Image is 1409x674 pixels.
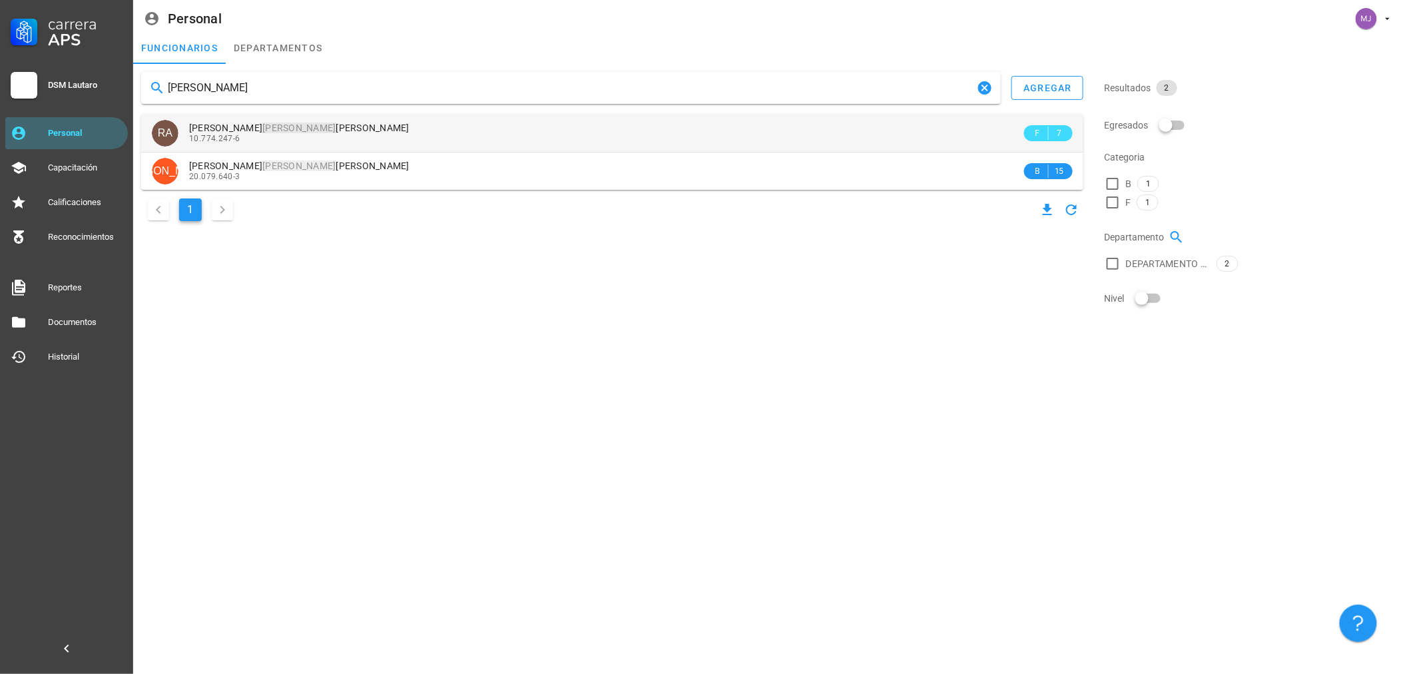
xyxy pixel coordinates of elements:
[133,32,226,64] a: funcionarios
[5,341,128,373] a: Historial
[48,282,123,293] div: Reportes
[48,80,123,91] div: DSM Lautaro
[189,123,410,133] span: [PERSON_NAME] [PERSON_NAME]
[48,16,123,32] div: Carrera
[189,161,410,171] span: [PERSON_NAME] [PERSON_NAME]
[1105,221,1401,253] div: Departamento
[141,195,240,224] nav: Navegación de paginación
[5,117,128,149] a: Personal
[1054,165,1065,178] span: 15
[1145,195,1150,210] span: 1
[189,172,240,181] span: 20.079.640-3
[152,120,178,147] div: avatar
[1126,257,1211,270] span: DEPARTAMENTO DE SALUD
[5,306,128,338] a: Documentos
[168,11,222,26] div: Personal
[48,232,123,242] div: Reconocimientos
[977,80,993,96] button: Clear
[1356,8,1377,29] div: avatar
[1032,165,1043,178] span: B
[1011,76,1083,100] button: agregar
[152,158,178,184] div: avatar
[1032,127,1043,140] span: F
[48,128,123,139] div: Personal
[262,123,336,133] mark: [PERSON_NAME]
[5,272,128,304] a: Reportes
[1225,256,1230,271] span: 2
[1105,141,1401,173] div: Categoria
[168,77,974,99] input: Buscar funcionarios…
[48,317,123,328] div: Documentos
[179,198,202,221] button: Página actual, página 1
[48,163,123,173] div: Capacitación
[48,197,123,208] div: Calificaciones
[5,221,128,253] a: Reconocimientos
[121,158,209,184] span: [PERSON_NAME]
[1126,196,1131,209] span: F
[1126,177,1132,190] span: B
[1054,127,1065,140] span: 7
[1105,72,1401,104] div: Resultados
[158,120,172,147] span: RA
[48,352,123,362] div: Historial
[48,32,123,48] div: APS
[1105,109,1401,141] div: Egresados
[1165,80,1169,96] span: 2
[226,32,330,64] a: departamentos
[1146,176,1151,191] span: 1
[5,186,128,218] a: Calificaciones
[189,134,240,143] span: 10.774.247-6
[1105,282,1401,314] div: Nivel
[5,152,128,184] a: Capacitación
[262,161,336,171] mark: [PERSON_NAME]
[1023,83,1072,93] div: agregar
